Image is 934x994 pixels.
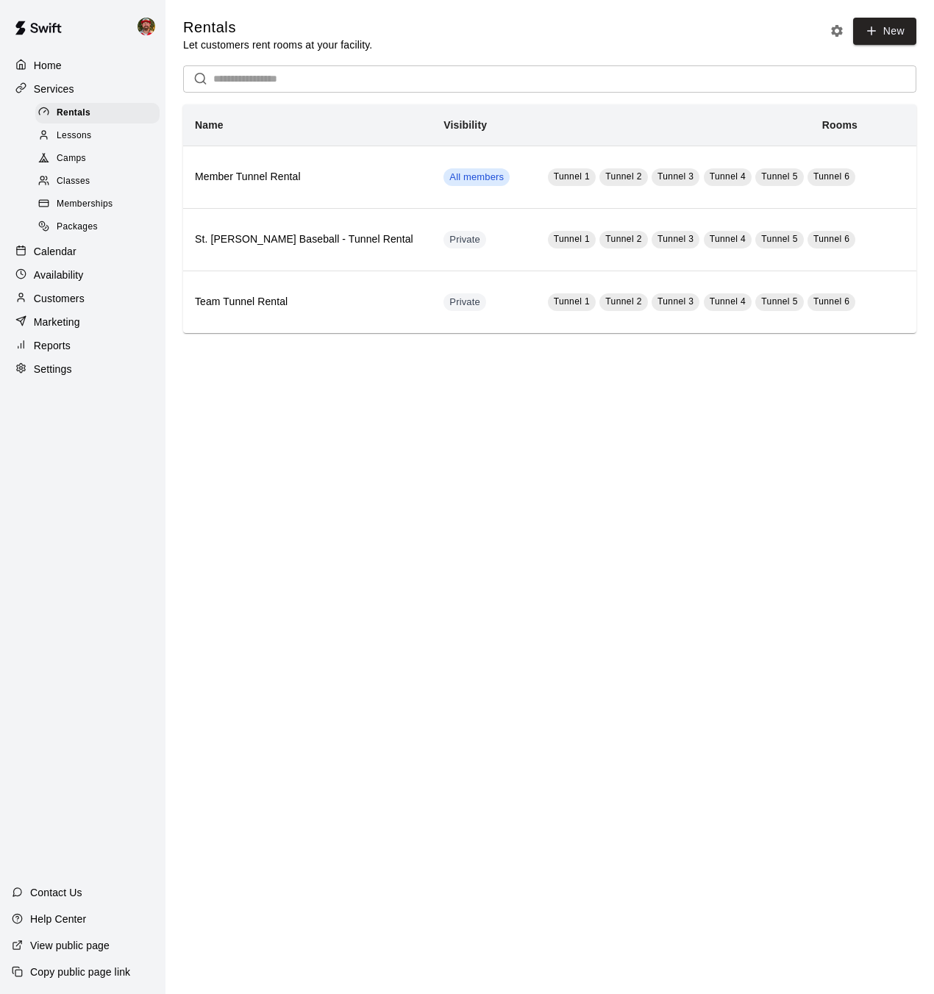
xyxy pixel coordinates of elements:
span: Tunnel 1 [554,296,590,307]
a: Home [12,54,154,76]
span: Tunnel 5 [761,171,797,182]
p: Availability [34,268,84,282]
span: Tunnel 2 [605,234,641,244]
div: This service is hidden, and can only be accessed via a direct link [443,231,486,248]
span: Lessons [57,129,92,143]
span: Tunnel 4 [710,171,746,182]
a: Marketing [12,311,154,333]
a: Calendar [12,240,154,262]
span: Private [443,296,486,310]
b: Name [195,119,224,131]
div: This service is visible to all members [443,168,510,186]
a: Packages [35,216,165,239]
span: Tunnel 5 [761,234,797,244]
a: Lessons [35,124,165,147]
a: Availability [12,264,154,286]
a: New [853,18,916,45]
p: Settings [34,362,72,376]
div: Memberships [35,194,160,215]
div: Classes [35,171,160,192]
button: Rental settings [826,20,848,42]
a: Customers [12,287,154,310]
span: Private [443,233,486,247]
p: View public page [30,938,110,953]
div: This service is hidden, and can only be accessed via a direct link [443,293,486,311]
span: Packages [57,220,98,235]
a: Rentals [35,101,165,124]
img: Bryan Farrington [138,18,155,35]
a: Settings [12,358,154,380]
span: Tunnel 1 [554,234,590,244]
span: Tunnel 3 [657,296,694,307]
p: Reports [34,338,71,353]
div: Rentals [35,103,160,124]
div: Packages [35,217,160,237]
div: Bryan Farrington [135,12,165,41]
span: Tunnel 4 [710,234,746,244]
span: Tunnel 2 [605,171,641,182]
span: Tunnel 3 [657,171,694,182]
div: Camps [35,149,160,169]
span: Rentals [57,106,90,121]
p: Calendar [34,244,76,259]
a: Reports [12,335,154,357]
p: Contact Us [30,885,82,900]
p: Help Center [30,912,86,926]
a: Services [12,78,154,100]
p: Home [34,58,62,73]
span: Tunnel 2 [605,296,641,307]
span: Tunnel 4 [710,296,746,307]
span: All members [443,171,510,185]
a: Camps [35,148,165,171]
h6: Member Tunnel Rental [195,169,420,185]
span: Tunnel 3 [657,234,694,244]
a: Classes [35,171,165,193]
p: Let customers rent rooms at your facility. [183,37,372,52]
span: Tunnel 6 [813,234,849,244]
h5: Rentals [183,18,372,37]
h6: St. [PERSON_NAME] Baseball - Tunnel Rental [195,232,420,248]
p: Services [34,82,74,96]
h6: Team Tunnel Rental [195,294,420,310]
span: Classes [57,174,90,189]
span: Tunnel 5 [761,296,797,307]
b: Visibility [443,119,487,131]
span: Camps [57,151,86,166]
p: Customers [34,291,85,306]
a: Memberships [35,193,165,216]
span: Tunnel 6 [813,296,849,307]
span: Tunnel 6 [813,171,849,182]
table: simple table [183,104,916,333]
p: Marketing [34,315,80,329]
b: Rooms [822,119,858,131]
div: Lessons [35,126,160,146]
span: Memberships [57,197,113,212]
p: Copy public page link [30,965,130,979]
span: Tunnel 1 [554,171,590,182]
